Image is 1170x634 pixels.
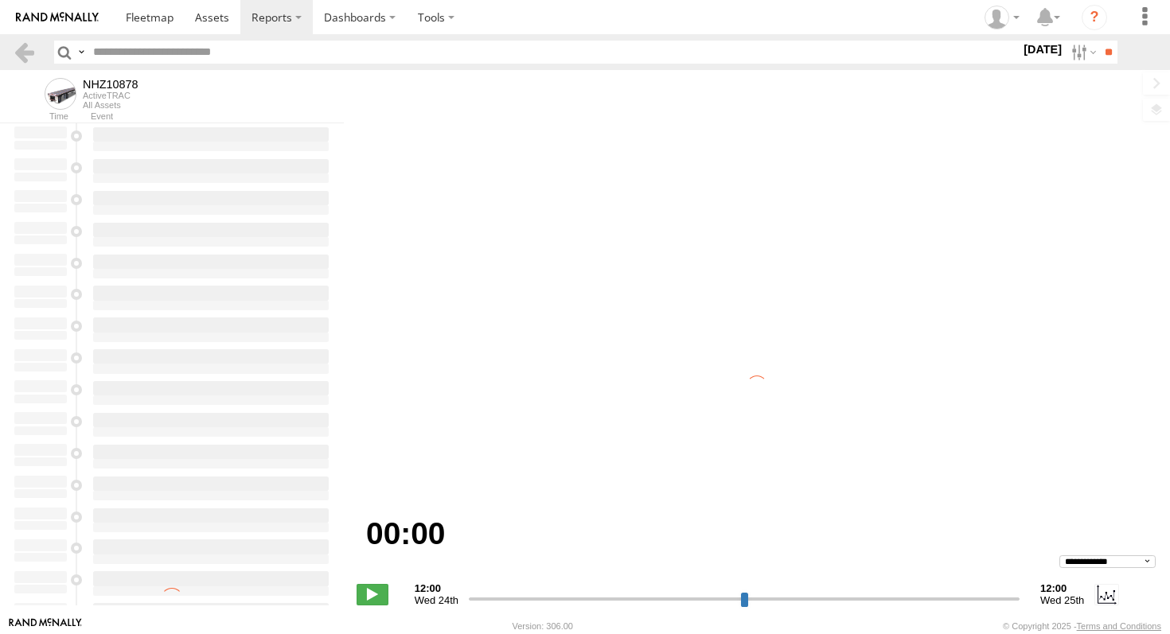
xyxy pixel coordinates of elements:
[75,41,88,64] label: Search Query
[83,91,138,100] div: ActiveTRAC
[1020,41,1065,58] label: [DATE]
[91,113,344,121] div: Event
[83,78,138,91] div: NHZ10878 - View Asset History
[1040,594,1084,606] span: Wed 25th
[357,584,388,605] label: Play/Stop
[13,41,36,64] a: Back to previous Page
[513,621,573,631] div: Version: 306.00
[9,618,82,634] a: Visit our Website
[16,12,99,23] img: rand-logo.svg
[1065,41,1099,64] label: Search Filter Options
[979,6,1025,29] div: Zulema McIntosch
[1040,582,1084,594] strong: 12:00
[1003,621,1161,631] div: © Copyright 2025 -
[415,594,458,606] span: Wed 24th
[1077,621,1161,631] a: Terms and Conditions
[13,113,68,121] div: Time
[415,582,458,594] strong: 12:00
[83,100,138,110] div: All Assets
[1082,5,1107,30] i: ?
